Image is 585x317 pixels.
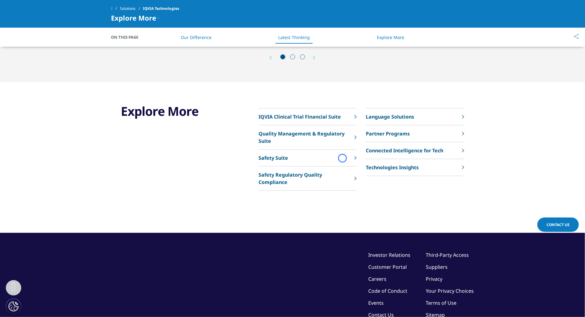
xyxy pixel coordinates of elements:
p: IQVIA Clinical Trial Financial Suite [259,113,341,120]
p: Language Solutions [366,113,414,120]
a: Suppliers [426,264,448,270]
a: Code of Conduct [369,288,408,294]
a: Contact Us [537,217,579,232]
p: Partner Programs [366,130,410,137]
span: Contact Us [547,222,570,227]
button: Cookies Settings [6,299,21,314]
a: Safety Suite [259,150,357,166]
div: Previous slide [270,55,278,61]
h3: Explore More [121,104,224,119]
p: Safety Regulatory Quality Compliance [259,171,351,186]
a: Customer Portal [369,264,407,270]
span: Explore More [111,14,156,22]
a: Partner Programs [366,125,464,142]
p: Quality Management & Regulatory Suite [259,130,351,145]
a: Careers [369,276,387,282]
a: Technologies Insights [366,159,464,176]
a: Latest Thinking [278,34,310,40]
div: Next slide [307,55,315,61]
a: Investor Relations [369,252,411,258]
a: Safety Regulatory Quality Compliance [259,166,357,191]
p: Safety Suite [259,154,288,162]
a: Terms of Use [426,299,457,306]
a: Quality Management & Regulatory Suite [259,125,357,150]
p: Connected Intelligence for Tech [366,147,443,154]
a: Our Difference [181,34,211,40]
a: Connected Intelligence for Tech [366,142,464,159]
a: Solutions [120,3,143,14]
a: Language Solutions [366,108,464,125]
a: Privacy [426,276,443,282]
a: Your Privacy Choices [426,288,474,294]
p: Technologies Insights [366,164,419,171]
a: Third-Party Access [426,252,469,258]
a: Events [369,299,384,306]
a: IQVIA Clinical Trial Financial Suite [259,108,357,125]
a: Explore More [377,34,404,40]
span: On This Page [111,34,145,40]
span: IQVIA Technologies [143,3,179,14]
